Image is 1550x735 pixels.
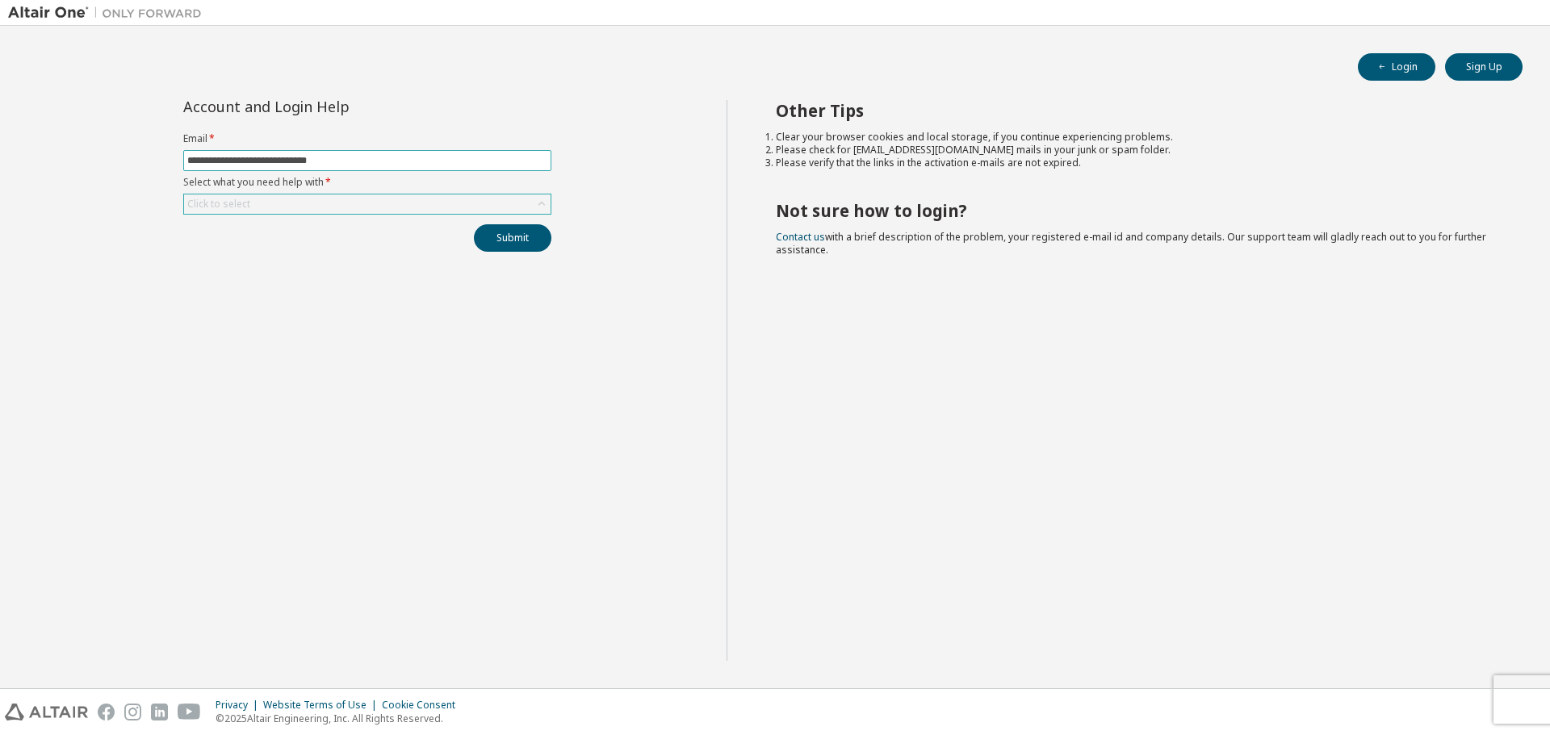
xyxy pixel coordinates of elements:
[382,699,465,712] div: Cookie Consent
[776,131,1494,144] li: Clear your browser cookies and local storage, if you continue experiencing problems.
[124,704,141,720] img: instagram.svg
[474,224,551,252] button: Submit
[5,704,88,720] img: altair_logo.svg
[776,100,1494,121] h2: Other Tips
[776,157,1494,169] li: Please verify that the links in the activation e-mails are not expired.
[776,200,1494,221] h2: Not sure how to login?
[183,100,478,113] div: Account and Login Help
[263,699,382,712] div: Website Terms of Use
[151,704,168,720] img: linkedin.svg
[8,5,210,21] img: Altair One
[216,712,465,725] p: © 2025 Altair Engineering, Inc. All Rights Reserved.
[776,230,1486,257] span: with a brief description of the problem, your registered e-mail id and company details. Our suppo...
[183,176,551,189] label: Select what you need help with
[1358,53,1435,81] button: Login
[776,230,825,244] a: Contact us
[1445,53,1523,81] button: Sign Up
[178,704,201,720] img: youtube.svg
[98,704,115,720] img: facebook.svg
[216,699,263,712] div: Privacy
[183,132,551,145] label: Email
[184,194,551,214] div: Click to select
[776,144,1494,157] li: Please check for [EMAIL_ADDRESS][DOMAIN_NAME] mails in your junk or spam folder.
[187,198,250,211] div: Click to select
